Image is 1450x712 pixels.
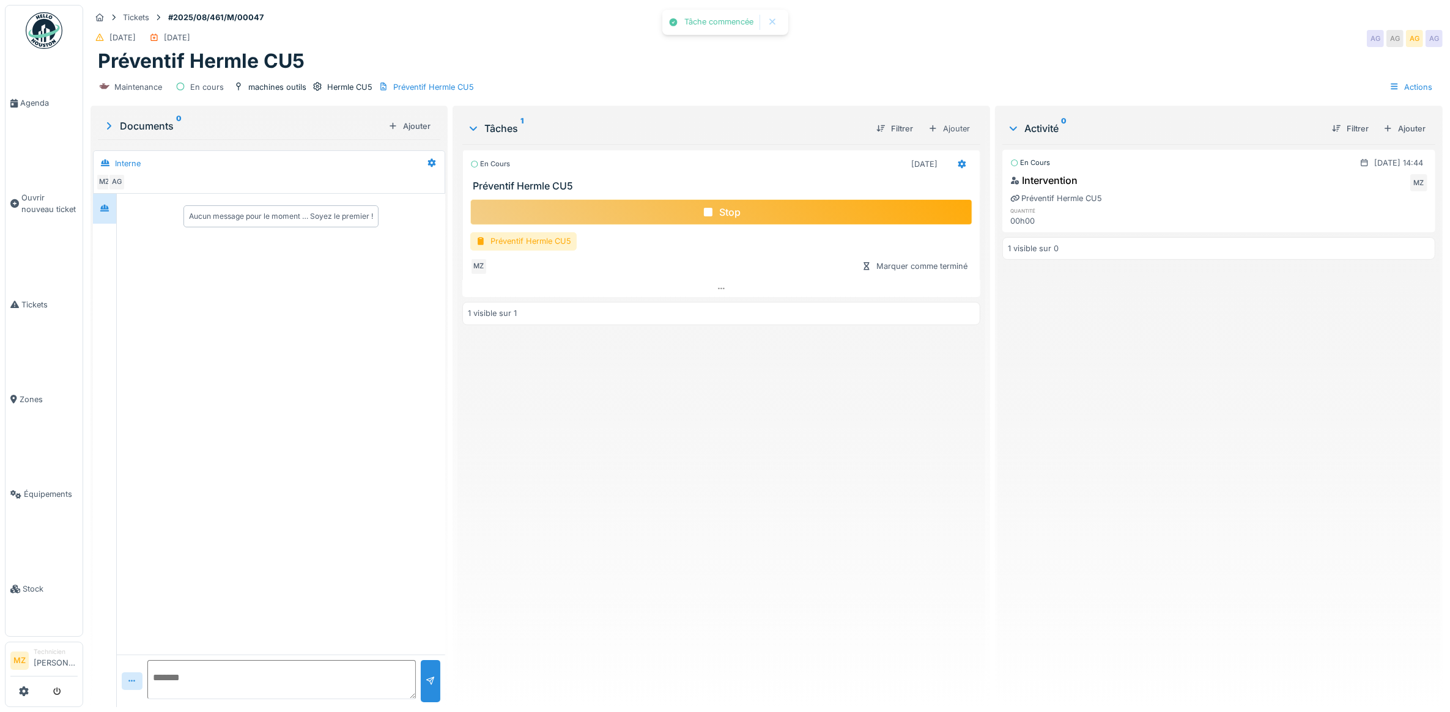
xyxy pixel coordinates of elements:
div: Tickets [123,12,149,23]
div: Filtrer [1327,120,1374,137]
div: Intervention [1010,173,1078,188]
div: Filtrer [871,120,918,137]
div: En cours [190,81,224,93]
a: Zones [6,352,83,447]
div: Interne [115,158,141,169]
a: Équipements [6,447,83,541]
li: [PERSON_NAME] [34,647,78,673]
span: Équipements [24,488,78,500]
div: AG [108,174,125,191]
sup: 0 [1061,121,1067,136]
span: Tickets [21,299,78,310]
div: AG [1426,30,1443,47]
a: Stock [6,541,83,636]
div: Ajouter [1378,120,1430,137]
div: [DATE] [911,158,938,170]
div: MZ [1410,174,1427,191]
div: Documents [103,119,383,133]
a: Tickets [6,257,83,352]
div: [DATE] 14:44 [1374,157,1423,169]
a: Ouvrir nouveau ticket [6,150,83,257]
div: Hermle CU5 [327,81,372,93]
div: AG [1406,30,1423,47]
sup: 0 [176,119,182,133]
h1: Préventif Hermle CU5 [98,50,305,73]
div: En cours [1010,158,1050,168]
sup: 1 [520,121,523,136]
div: Activité [1007,121,1322,136]
div: 1 visible sur 1 [468,307,517,319]
div: Ajouter [383,118,435,134]
div: Ajouter [923,120,975,138]
strong: #2025/08/461/M/00047 [163,12,268,23]
div: Maintenance [114,81,162,93]
div: Aucun message pour le moment … Soyez le premier ! [189,211,373,222]
div: [DATE] [164,32,190,43]
li: MZ [10,651,29,670]
div: En cours [470,159,510,169]
div: MZ [470,258,487,275]
div: Actions [1384,78,1438,96]
div: Préventif Hermle CU5 [1010,193,1102,204]
a: Agenda [6,56,83,150]
div: Tâche commencée [684,17,753,28]
div: [DATE] [109,32,136,43]
div: machines outils [248,81,306,93]
div: 00h00 [1010,215,1147,227]
div: Préventif Hermle CU5 [393,81,474,93]
span: Ouvrir nouveau ticket [21,192,78,215]
div: 1 visible sur 0 [1008,243,1059,254]
div: Stop [470,199,973,225]
div: Marquer comme terminé [857,258,972,274]
span: Zones [20,394,78,405]
span: Stock [23,583,78,595]
div: Tâches [467,121,867,136]
div: AG [1386,30,1404,47]
div: Technicien [34,647,78,656]
img: Badge_color-CXgf-gQk.svg [26,12,62,49]
div: MZ [96,174,113,191]
h3: Préventif Hermle CU5 [473,180,975,192]
a: MZ Technicien[PERSON_NAME] [10,647,78,677]
span: Agenda [20,97,78,109]
div: AG [1367,30,1384,47]
div: Préventif Hermle CU5 [470,232,577,250]
h6: quantité [1010,207,1147,215]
